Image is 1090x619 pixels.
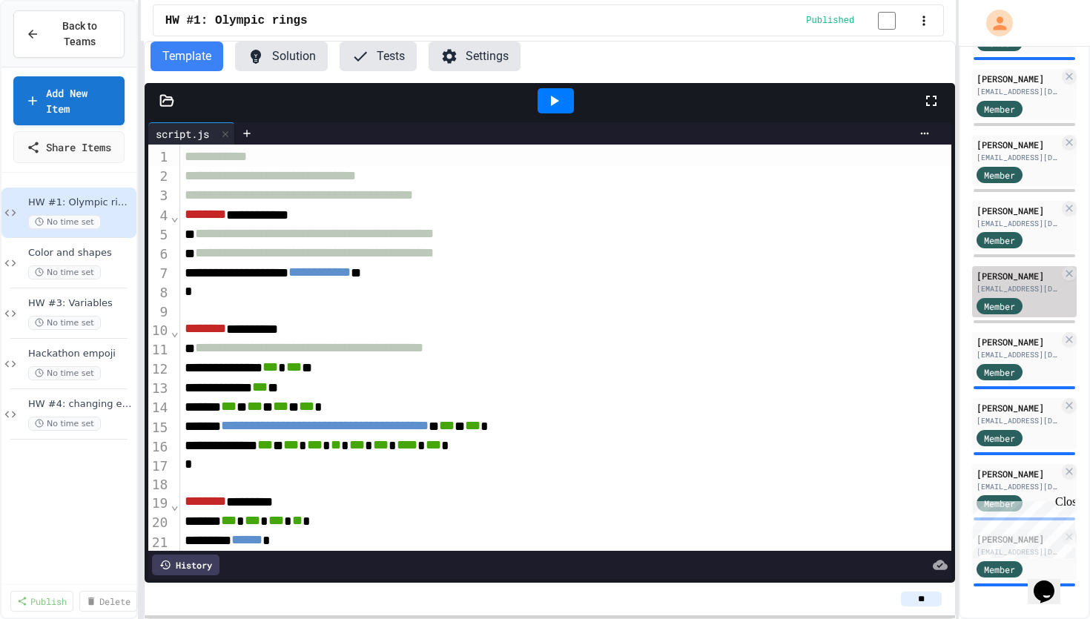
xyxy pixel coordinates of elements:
[28,297,133,310] span: HW #3: Variables
[977,86,1059,97] div: [EMAIL_ADDRESS][DOMAIN_NAME]
[977,204,1059,217] div: [PERSON_NAME]
[806,11,914,30] div: Content is published and visible to students
[977,401,1059,414] div: [PERSON_NAME]
[977,467,1059,480] div: [PERSON_NAME]
[148,126,217,142] div: script.js
[967,495,1075,558] iframe: chat widget
[170,208,179,224] span: Fold line
[148,283,171,302] div: 8
[165,12,308,30] span: HW #1: Olympic rings
[148,457,171,475] div: 17
[148,418,171,437] div: 15
[28,366,101,380] span: No time set
[28,215,101,229] span: No time set
[13,10,125,58] button: Back to Teams
[984,299,1015,313] span: Member
[148,321,171,340] div: 10
[148,437,171,457] div: 16
[977,152,1059,163] div: [EMAIL_ADDRESS][DOMAIN_NAME]
[984,431,1015,445] span: Member
[148,148,171,167] div: 1
[28,316,101,330] span: No time set
[148,379,171,398] div: 13
[1028,560,1075,604] iframe: chat widget
[13,131,125,163] a: Share Items
[984,168,1015,182] span: Member
[28,417,101,431] span: No time set
[340,42,417,71] button: Tests
[148,494,171,513] div: 19
[148,475,171,494] div: 18
[170,497,179,512] span: Fold line
[148,167,171,186] div: 2
[148,302,171,321] div: 9
[971,6,1017,40] div: My Account
[860,12,914,30] input: publish toggle
[148,225,171,245] div: 5
[10,591,73,612] a: Publish
[28,398,133,411] span: HW #4: changing emoji
[148,264,171,283] div: 7
[79,591,137,612] a: Delete
[148,245,171,264] div: 6
[48,19,112,50] span: Back to Teams
[148,398,171,417] div: 14
[977,415,1059,426] div: [EMAIL_ADDRESS][DOMAIN_NAME]
[6,6,102,94] div: Chat with us now!Close
[28,196,133,209] span: HW #1: Olympic rings
[170,323,179,339] span: Fold line
[977,269,1059,282] div: [PERSON_NAME]
[806,15,854,27] span: Published
[148,186,171,205] div: 3
[148,360,171,379] div: 12
[28,348,133,360] span: Hackathon empoji
[977,138,1059,151] div: [PERSON_NAME]
[148,513,171,532] div: 20
[984,563,1015,576] span: Member
[977,283,1059,294] div: [EMAIL_ADDRESS][DOMAIN_NAME]
[429,42,521,71] button: Settings
[152,555,219,575] div: History
[235,42,328,71] button: Solution
[13,76,125,125] a: Add New Item
[977,349,1059,360] div: [EMAIL_ADDRESS][DOMAIN_NAME]
[984,365,1015,379] span: Member
[148,206,171,225] div: 4
[984,234,1015,247] span: Member
[977,481,1059,492] div: [EMAIL_ADDRESS][DOMAIN_NAME]
[148,533,171,552] div: 21
[151,42,223,71] button: Template
[977,218,1059,229] div: [EMAIL_ADDRESS][DOMAIN_NAME]
[984,102,1015,116] span: Member
[28,265,101,279] span: No time set
[148,122,235,145] div: script.js
[28,247,133,259] span: Color and shapes
[977,72,1059,85] div: [PERSON_NAME]
[977,335,1059,348] div: [PERSON_NAME]
[148,340,171,360] div: 11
